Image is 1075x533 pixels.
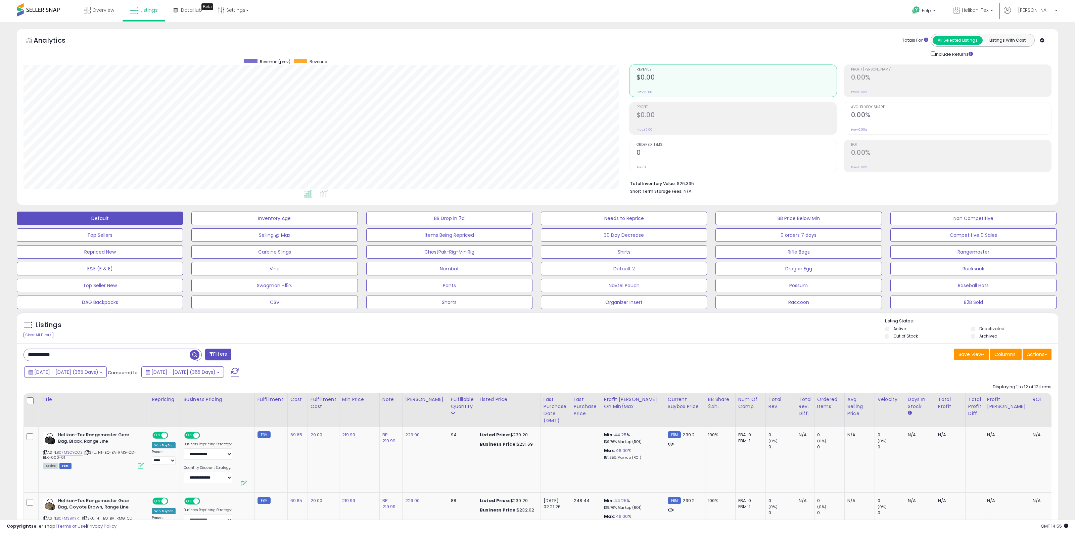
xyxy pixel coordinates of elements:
[58,432,140,446] b: Helikon-Tex Rangemaster Gear Bag, Black, Range Line
[141,366,224,378] button: [DATE] - [DATE] (365 Days)
[604,455,660,460] p: 151.85% Markup (ROI)
[258,497,271,504] small: FBM
[191,262,358,275] button: Vine
[738,498,760,504] div: FBA: 0
[43,432,144,468] div: ASIN:
[715,245,882,259] button: Rifle Bags
[366,279,532,292] button: Pants
[17,228,183,242] button: Top Sellers
[847,498,870,504] div: N/A
[637,143,837,147] span: Ordered Items
[382,432,396,444] a: BP 219.99
[938,498,960,504] div: N/A
[708,396,733,410] div: BB Share 24h.
[938,396,963,410] div: Total Profit
[630,181,676,186] b: Total Inventory Value:
[908,432,930,438] div: N/A
[993,384,1051,390] div: Displaying 1 to 12 of 12 items
[258,396,285,403] div: Fulfillment
[541,245,707,259] button: Shirts
[708,498,730,504] div: 100%
[152,508,176,514] div: Win BuyBox
[382,497,396,510] a: BP 219.99
[715,212,882,225] button: BB Price Below Min
[878,510,905,516] div: 0
[541,228,707,242] button: 30 Day Decrease
[199,498,209,504] span: OFF
[17,245,183,259] button: Repriced New
[890,296,1057,309] button: B2B Sold
[152,442,176,448] div: Win BuyBox
[92,7,114,13] span: Overview
[480,507,517,513] b: Business Price:
[184,442,232,447] label: Business Repricing Strategy:
[908,396,932,410] div: Days In Stock
[668,431,681,438] small: FBM
[954,349,989,360] button: Save View
[342,432,356,438] a: 219.99
[58,498,140,512] b: Helikon-Tex Rangemaster Gear Bag, Coyote Brown, Range Line
[342,497,356,504] a: 219.99
[167,433,178,438] span: OFF
[885,318,1058,324] p: Listing States:
[768,432,796,438] div: 0
[637,111,837,120] h2: $0.00
[191,279,358,292] button: Swagman +15%
[451,432,472,438] div: 94
[366,296,532,309] button: Shorts
[184,465,232,470] label: Quantity Discount Strategy:
[185,498,193,504] span: ON
[153,498,161,504] span: ON
[817,396,842,410] div: Ordered Items
[851,68,1051,72] span: Profit [PERSON_NAME]
[34,369,98,375] span: [DATE] - [DATE] (365 Days)
[614,497,627,504] a: 44.25
[480,432,510,438] b: Listed Price:
[366,245,532,259] button: ChestPak-Rig-MiniRig
[36,320,61,330] h5: Listings
[878,396,902,403] div: Velocity
[199,433,209,438] span: OFF
[184,508,232,513] label: Business Repricing Strategy:
[962,7,988,13] span: Helikon-Tex
[768,438,778,444] small: (0%)
[987,498,1025,504] div: N/A
[715,296,882,309] button: Raccoon
[907,1,942,22] a: Help
[715,262,882,275] button: Dragon Egg
[847,396,872,417] div: Avg Selling Price
[684,188,692,194] span: N/A
[878,444,905,450] div: 0
[17,212,183,225] button: Default
[926,50,981,58] div: Include Returns
[637,149,837,158] h2: 0
[480,441,535,447] div: $231.69
[847,432,870,438] div: N/A
[205,349,231,360] button: Filters
[990,349,1022,360] button: Columns
[140,7,158,13] span: Listings
[982,36,1032,45] button: Listings With Cost
[311,432,323,438] a: 20.00
[890,212,1057,225] button: Non Competitive
[310,59,327,64] span: Revenue
[191,245,358,259] button: Carbine Slings
[637,68,837,72] span: Revenue
[890,245,1057,259] button: Rangemaster
[604,432,614,438] b: Min:
[151,369,216,375] span: [DATE] - [DATE] (365 Days)
[715,279,882,292] button: Possum
[342,396,377,403] div: Min Price
[817,444,844,450] div: 0
[574,396,598,417] div: Last Purchase Price
[630,179,1046,187] li: $26,335
[541,262,707,275] button: Default 2
[637,128,652,132] small: Prev: $0.00
[637,165,646,169] small: Prev: 0
[87,523,116,529] a: Privacy Policy
[24,366,107,378] button: [DATE] - [DATE] (365 Days)
[851,90,867,94] small: Prev: 0.00%
[191,212,358,225] button: Inventory Age
[153,433,161,438] span: ON
[191,296,358,309] button: CSV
